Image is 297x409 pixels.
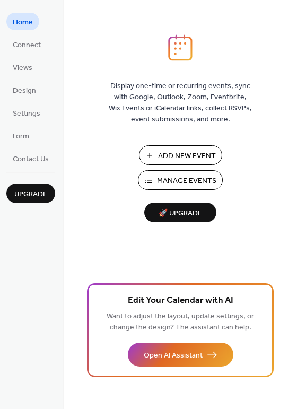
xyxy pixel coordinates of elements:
[6,104,47,121] a: Settings
[6,150,55,167] a: Contact Us
[14,189,47,200] span: Upgrade
[139,145,222,165] button: Add New Event
[13,63,32,74] span: Views
[128,293,233,308] span: Edit Your Calendar with AI
[6,127,36,144] a: Form
[13,40,41,51] span: Connect
[6,184,55,203] button: Upgrade
[157,176,216,187] span: Manage Events
[144,350,203,361] span: Open AI Assistant
[144,203,216,222] button: 🚀 Upgrade
[6,36,47,53] a: Connect
[13,108,40,119] span: Settings
[6,58,39,76] a: Views
[13,154,49,165] span: Contact Us
[138,170,223,190] button: Manage Events
[6,81,42,99] a: Design
[6,13,39,30] a: Home
[158,151,216,162] span: Add New Event
[168,34,193,61] img: logo_icon.svg
[13,85,36,97] span: Design
[13,131,29,142] span: Form
[151,206,210,221] span: 🚀 Upgrade
[13,17,33,28] span: Home
[107,309,254,335] span: Want to adjust the layout, update settings, or change the design? The assistant can help.
[109,81,252,125] span: Display one-time or recurring events, sync with Google, Outlook, Zoom, Eventbrite, Wix Events or ...
[128,343,233,367] button: Open AI Assistant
